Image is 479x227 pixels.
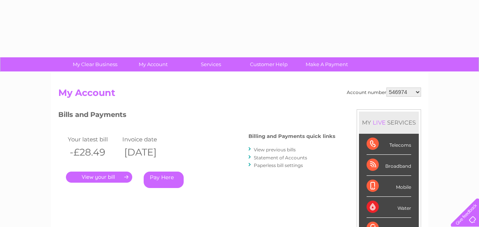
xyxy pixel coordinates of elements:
a: View previous bills [254,147,296,152]
a: Statement of Accounts [254,155,307,161]
div: MY SERVICES [359,112,419,133]
h3: Bills and Payments [58,109,335,123]
a: Make A Payment [295,57,358,71]
h2: My Account [58,88,421,102]
h4: Billing and Payments quick links [248,133,335,139]
a: Services [179,57,242,71]
th: [DATE] [120,144,175,160]
th: -£28.49 [66,144,121,160]
div: Broadband [367,155,411,176]
a: Paperless bill settings [254,162,303,168]
div: Telecoms [367,134,411,155]
a: Pay Here [144,172,184,188]
a: My Clear Business [64,57,127,71]
div: Account number [347,88,421,97]
div: LIVE [371,119,387,126]
div: Water [367,197,411,218]
div: Mobile [367,176,411,197]
td: Invoice date [120,134,175,144]
a: Customer Help [237,57,300,71]
a: My Account [122,57,184,71]
td: Your latest bill [66,134,121,144]
a: . [66,172,132,183]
